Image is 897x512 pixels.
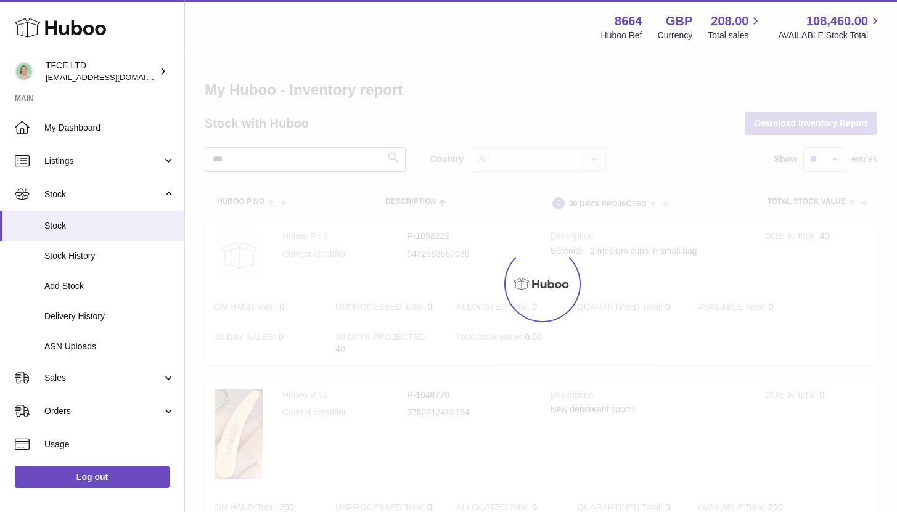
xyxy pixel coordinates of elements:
[615,13,642,30] strong: 8664
[44,122,175,134] span: My Dashboard
[15,62,33,81] img: hello@thefacialcuppingexpert.com
[806,13,868,30] span: 108,460.00
[44,280,175,292] span: Add Stock
[44,311,175,322] span: Delivery History
[15,466,170,488] a: Log out
[44,341,175,352] span: ASN Uploads
[46,72,181,82] span: [EMAIL_ADDRESS][DOMAIN_NAME]
[708,30,763,41] span: Total sales
[44,405,162,417] span: Orders
[44,439,175,450] span: Usage
[44,372,162,384] span: Sales
[778,13,882,41] a: 108,460.00 AVAILABLE Stock Total
[708,13,763,41] a: 208.00 Total sales
[44,220,175,232] span: Stock
[711,13,748,30] span: 208.00
[46,60,157,83] div: TFCE LTD
[778,30,882,41] span: AVAILABLE Stock Total
[658,30,693,41] div: Currency
[44,250,175,262] span: Stock History
[666,13,692,30] strong: GBP
[601,30,642,41] div: Huboo Ref
[44,189,162,200] span: Stock
[44,155,162,167] span: Listings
